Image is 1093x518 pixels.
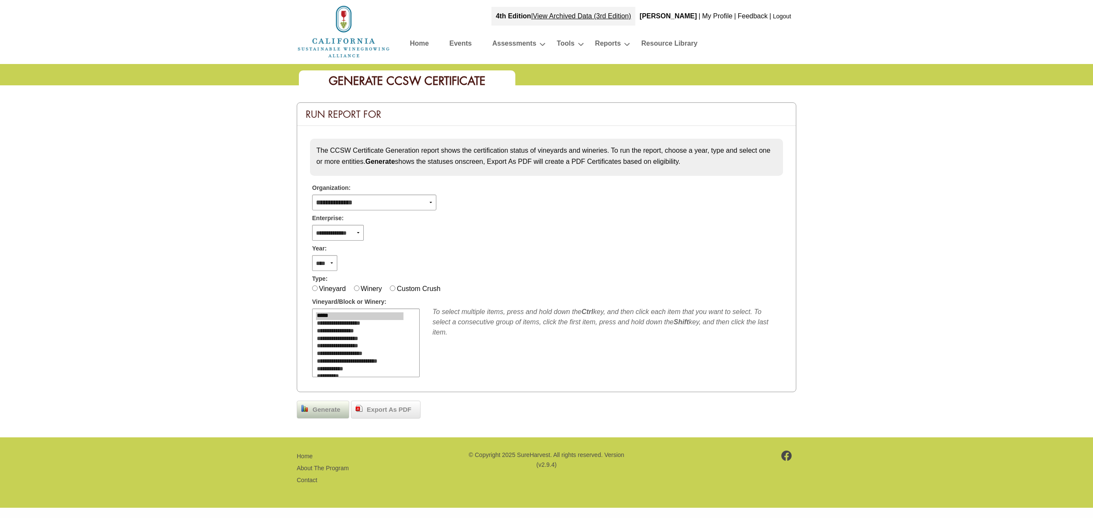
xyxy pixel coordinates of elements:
a: Reports [595,38,621,52]
span: Generate [308,405,345,415]
span: Vineyard/Block or Winery: [312,297,386,306]
b: Ctrl [582,308,593,315]
label: Custom Crush [397,285,440,292]
a: Contact [297,477,317,483]
div: | [698,7,701,26]
b: Shift [674,318,689,326]
label: Vineyard [319,285,346,292]
a: Home [297,27,391,35]
a: Generate [297,401,349,419]
a: Assessments [492,38,536,52]
p: © Copyright 2025 SureHarvest. All rights reserved. Version (v2.9.4) [468,450,625,469]
div: | [491,7,635,26]
a: Logout [773,13,791,20]
span: Enterprise: [312,214,344,223]
span: Type: [312,274,327,283]
strong: 4th Edition [496,12,531,20]
img: footer-facebook.png [781,451,792,461]
b: [PERSON_NAME] [640,12,697,20]
p: The CCSW Certificate Generation report shows the certification status of vineyards and wineries. ... [316,145,777,167]
label: Winery [361,285,382,292]
img: chart_bar.png [301,405,308,412]
span: Export As PDF [362,405,415,415]
img: doc_pdf.png [356,405,362,412]
a: Home [410,38,429,52]
a: Events [449,38,471,52]
a: Feedback [738,12,768,20]
a: View Archived Data (3rd Edition) [533,12,631,20]
div: | [769,7,772,26]
div: To select multiple items, press and hold down the key, and then click each item that you want to ... [433,307,781,338]
a: Tools [557,38,574,52]
span: Generate CCSW Certificate [329,73,485,88]
span: Year: [312,244,327,253]
a: About The Program [297,465,349,471]
a: My Profile [702,12,732,20]
img: logo_cswa2x.png [297,4,391,59]
a: Home [297,453,313,460]
div: | [734,7,737,26]
a: Resource Library [641,38,698,52]
strong: Generate [365,158,395,165]
div: Run Report For [297,103,796,126]
a: Export As PDF [351,401,420,419]
span: Organization: [312,183,351,192]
